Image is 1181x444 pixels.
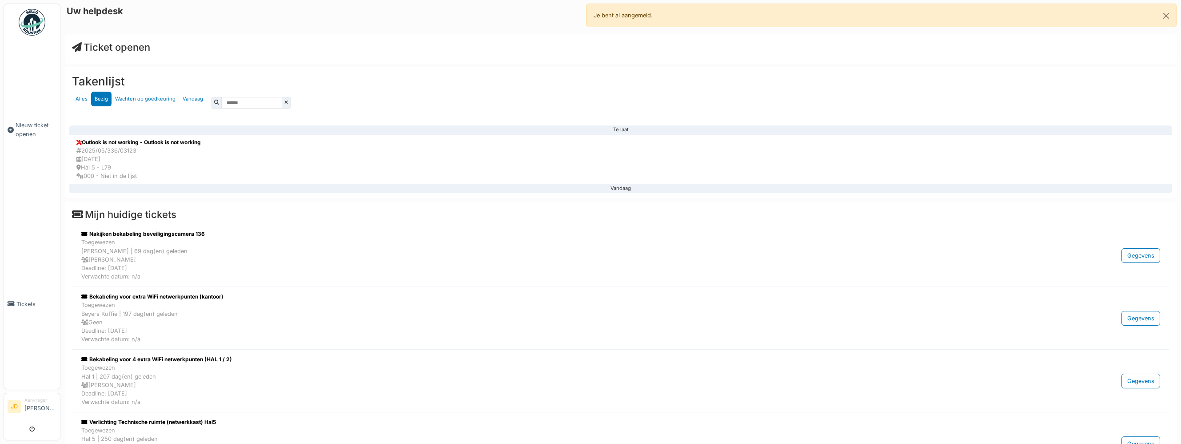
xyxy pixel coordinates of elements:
[76,146,201,181] div: 2025/05/336/03123 [DATE] Hal 5 - L79 000 - Niet in de lijst
[79,228,1162,283] a: Nakijken bekabeling beveiligingscamera 136 Toegewezen[PERSON_NAME] | 69 dag(en) geleden [PERSON_N...
[91,92,112,106] a: Bezig
[1121,374,1160,388] div: Gegevens
[4,219,60,389] a: Tickets
[1121,248,1160,263] div: Gegevens
[24,397,56,416] li: [PERSON_NAME]
[72,209,1169,220] h4: Mijn huidige tickets
[81,238,1009,281] div: Toegewezen [PERSON_NAME] | 69 dag(en) geleden [PERSON_NAME] Deadline: [DATE] Verwachte datum: n/a
[81,230,1009,238] div: Nakijken bekabeling beveiligingscamera 136
[16,300,56,308] span: Tickets
[19,9,45,36] img: Badge_color-CXgf-gQk.svg
[67,6,123,16] h6: Uw helpdesk
[8,400,21,413] li: JD
[76,129,1165,130] div: Te laat
[4,40,60,219] a: Nieuw ticket openen
[1121,311,1160,326] div: Gegevens
[81,301,1009,343] div: Toegewezen Beyers Koffie | 197 dag(en) geleden Geen Deadline: [DATE] Verwachte datum: n/a
[72,92,91,106] a: Alles
[24,397,56,404] div: Aanvrager
[72,41,150,53] a: Ticket openen
[1156,4,1176,28] button: Close
[81,418,1009,426] div: Verlichting Technische ruimte (netwerkkast) Hal5
[81,355,1009,363] div: Bekabeling voor 4 extra WiFi netwerkpunten (HAL 1 / 2)
[72,74,1169,88] h3: Takenlijst
[112,92,179,106] a: Wachten op goedkeuring
[79,353,1162,408] a: Bekabeling voor 4 extra WiFi netwerkpunten (HAL 1 / 2) ToegewezenHal 1 | 207 dag(en) geleden [PER...
[16,121,56,138] span: Nieuw ticket openen
[69,134,1172,185] a: Outlook is not working - Outlook is not working 2025/05/336/03123 [DATE] Hal 5 - L79 000 - Niet i...
[76,138,201,146] div: Outlook is not working - Outlook is not working
[586,4,1177,27] div: Je bent al aangemeld.
[179,92,207,106] a: Vandaag
[79,291,1162,346] a: Bekabeling voor extra WiFi netwerkpunten (kantoor) ToegewezenBeyers Koffie | 197 dag(en) geleden ...
[81,293,1009,301] div: Bekabeling voor extra WiFi netwerkpunten (kantoor)
[76,188,1165,189] div: Vandaag
[81,363,1009,406] div: Toegewezen Hal 1 | 207 dag(en) geleden [PERSON_NAME] Deadline: [DATE] Verwachte datum: n/a
[8,397,56,418] a: JD Aanvrager[PERSON_NAME]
